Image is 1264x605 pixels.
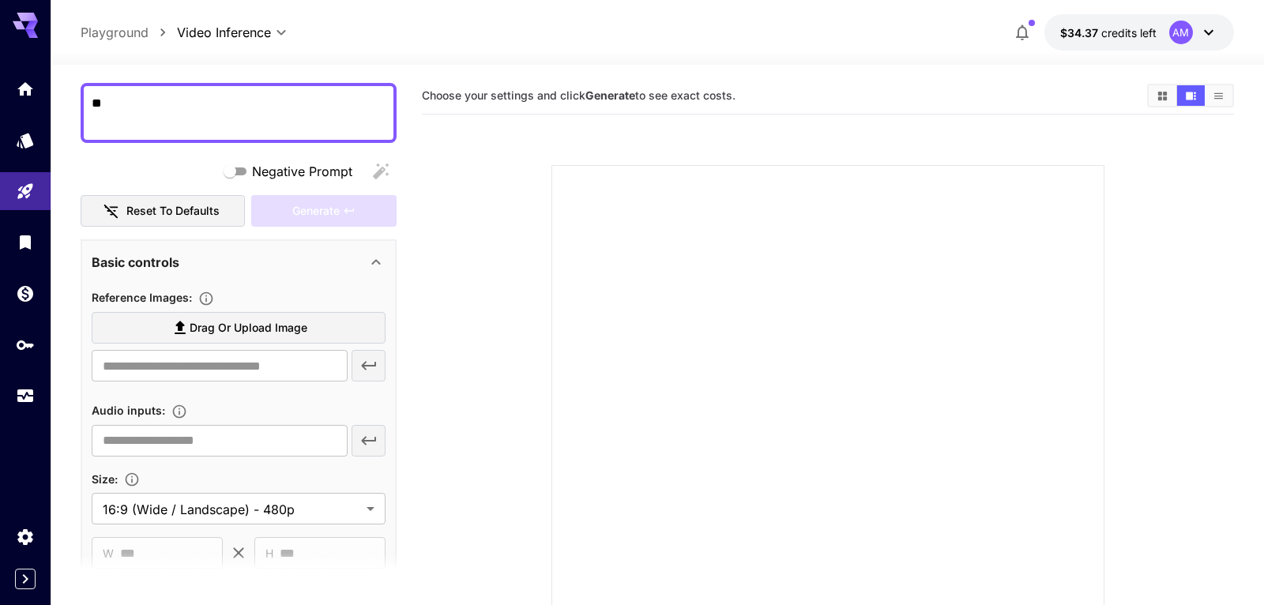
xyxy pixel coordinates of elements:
span: H [265,544,273,562]
button: $34.37343AM [1044,14,1234,51]
span: Reference Images : [92,291,192,304]
nav: breadcrumb [81,23,177,42]
div: Library [16,232,35,252]
div: API Keys [16,335,35,355]
span: W [103,544,114,562]
div: AM [1169,21,1193,44]
span: Size : [92,472,118,486]
span: 16:9 (Wide / Landscape) - 480p [103,500,360,519]
button: Reset to defaults [81,195,245,227]
span: Video Inference [177,23,271,42]
button: Upload an audio file. Supported formats: .mp3, .wav, .flac, .aac, .ogg, .m4a, .wma [165,404,194,419]
p: Basic controls [92,253,179,272]
div: Wallet [16,284,35,303]
div: Settings [16,527,35,547]
b: Generate [585,88,635,102]
div: Playground [16,182,35,201]
a: Playground [81,23,149,42]
div: Please add a prompt with at least 3 characters [251,195,397,227]
div: Basic controls [92,243,386,281]
span: Choose your settings and click to see exact costs. [422,88,735,102]
button: Show media in video view [1177,85,1205,106]
div: Models [16,130,35,150]
button: Expand sidebar [15,569,36,589]
span: $34.37 [1060,26,1101,39]
span: Audio inputs : [92,404,165,417]
div: Show media in grid viewShow media in video viewShow media in list view [1147,84,1234,107]
label: Drag or upload image [92,312,386,344]
span: Drag or upload image [190,318,307,338]
button: Adjust the dimensions of the generated image by specifying its width and height in pixels, or sel... [118,472,146,487]
span: Negative Prompt [252,162,352,181]
div: $34.37343 [1060,24,1157,41]
span: credits left [1101,26,1157,39]
div: Home [16,79,35,99]
button: Upload a reference image to guide the result. Supported formats: MP4, WEBM and MOV. [192,291,220,306]
button: Show media in grid view [1149,85,1176,106]
button: Show media in list view [1205,85,1232,106]
div: Usage [16,386,35,406]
